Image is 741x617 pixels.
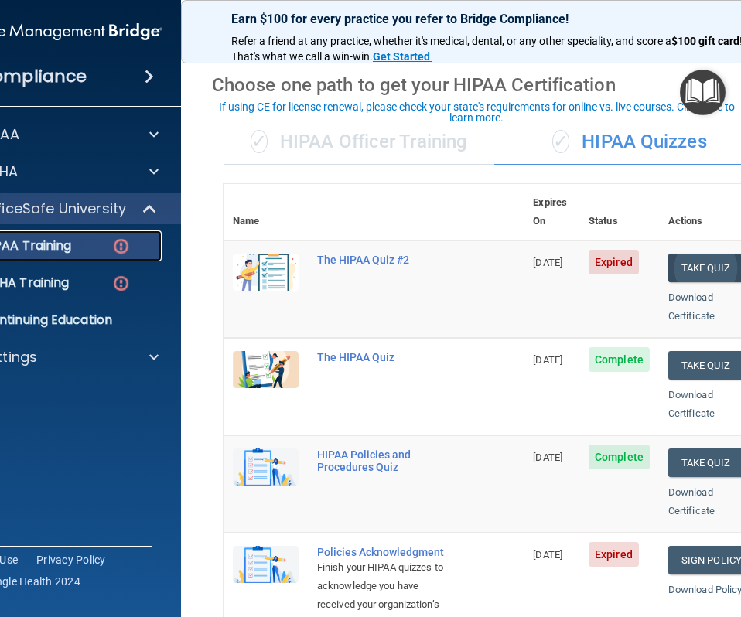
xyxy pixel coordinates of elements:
[589,250,639,274] span: Expired
[373,50,430,63] strong: Get Started
[524,184,579,240] th: Expires On
[111,237,131,256] img: danger-circle.6113f641.png
[36,552,106,568] a: Privacy Policy
[111,274,131,293] img: danger-circle.6113f641.png
[373,50,432,63] a: Get Started
[317,254,446,266] div: The HIPAA Quiz #2
[668,389,715,419] a: Download Certificate
[231,35,671,47] span: Refer a friend at any practice, whether it's medical, dental, or any other speciality, and score a
[224,119,494,165] div: HIPAA Officer Training
[212,99,741,125] button: If using CE for license renewal, please check your state's requirements for online vs. live cours...
[579,184,659,240] th: Status
[533,549,562,561] span: [DATE]
[668,291,715,322] a: Download Certificate
[589,445,650,469] span: Complete
[589,347,650,372] span: Complete
[552,130,569,153] span: ✓
[224,184,308,240] th: Name
[533,354,562,366] span: [DATE]
[317,448,446,473] div: HIPAA Policies and Procedures Quiz
[533,257,562,268] span: [DATE]
[214,101,739,123] div: If using CE for license renewal, please check your state's requirements for online vs. live cours...
[251,130,268,153] span: ✓
[533,452,562,463] span: [DATE]
[668,486,715,516] a: Download Certificate
[671,35,739,47] strong: $100 gift card
[589,542,639,567] span: Expired
[680,70,726,115] button: Open Resource Center
[317,351,446,363] div: The HIPAA Quiz
[317,546,446,558] div: Policies Acknowledgment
